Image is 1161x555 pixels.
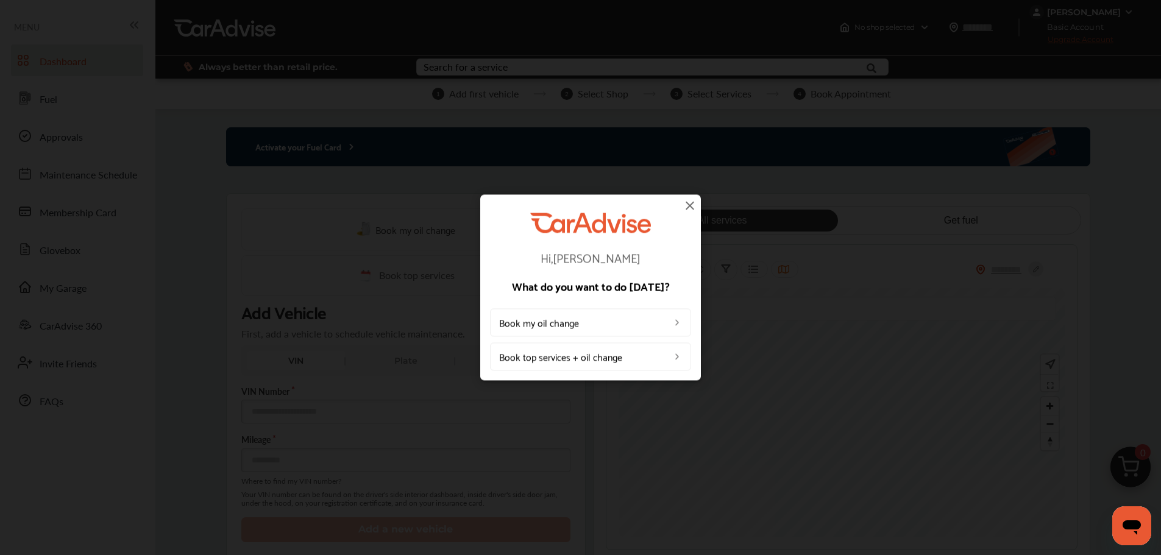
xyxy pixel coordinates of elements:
p: Hi, [PERSON_NAME] [490,251,691,263]
a: Book top services + oil change [490,342,691,370]
iframe: Button to launch messaging window [1112,506,1151,545]
p: What do you want to do [DATE]? [490,280,691,291]
a: Book my oil change [490,308,691,336]
img: left_arrow_icon.0f472efe.svg [672,317,682,327]
img: close-icon.a004319c.svg [683,198,697,213]
img: left_arrow_icon.0f472efe.svg [672,352,682,361]
img: CarAdvise Logo [530,213,651,233]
